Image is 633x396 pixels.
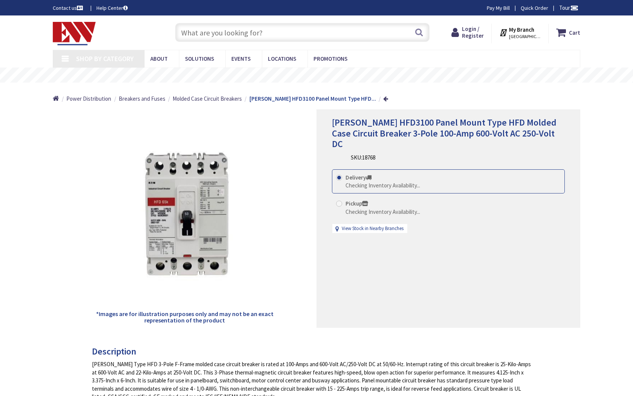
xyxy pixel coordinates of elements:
[268,55,296,62] span: Locations
[53,22,96,45] img: Electrical Wholesalers, Inc.
[509,26,534,33] strong: My Branch
[332,117,557,150] span: [PERSON_NAME] HFD3100 Panel Mount Type HFD Molded Case Circuit Breaker 3-Pole 100-Amp 600-Volt AC...
[487,4,510,12] a: Pay My Bill
[499,26,541,39] div: My Branch [GEOGRAPHIC_DATA], [GEOGRAPHIC_DATA]
[92,347,535,356] h3: Description
[462,25,484,39] span: Login / Register
[313,55,347,62] span: Promotions
[351,153,375,161] div: SKU:
[185,55,214,62] span: Solutions
[559,4,578,11] span: Tour
[95,311,274,324] h5: *Images are for illustration purposes only and may not be an exact representation of the product
[509,34,541,40] span: [GEOGRAPHIC_DATA], [GEOGRAPHIC_DATA]
[254,71,392,80] rs-layer: Free Same Day Pickup at 19 Locations
[95,125,274,305] img: Eaton HFD3100 Panel Mount Type HFD Molded Case Circuit Breaker 3-Pole 100-Amp 600-Volt AC 250-Vol...
[150,55,168,62] span: About
[346,208,420,216] div: Checking Inventory Availability...
[362,154,375,161] span: 18768
[96,4,128,12] a: Help Center
[346,200,368,207] strong: Pickup
[346,174,372,181] strong: Delivery
[231,55,251,62] span: Events
[119,95,165,103] a: Breakers and Fuses
[556,26,580,39] a: Cart
[521,4,548,12] a: Quick Order
[173,95,242,103] a: Molded Case Circuit Breakers
[66,95,111,103] a: Power Distribution
[346,181,420,189] div: Checking Inventory Availability...
[76,54,134,63] span: Shop By Category
[451,26,484,39] a: Login / Register
[53,4,84,12] a: Contact us
[569,26,580,39] strong: Cart
[342,225,404,232] a: View Stock in Nearby Branches
[175,23,430,42] input: What are you looking for?
[249,95,376,102] strong: [PERSON_NAME] HFD3100 Panel Mount Type HFD...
